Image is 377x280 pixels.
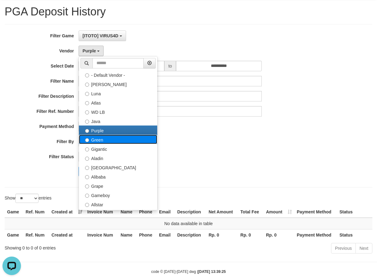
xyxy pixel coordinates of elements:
[79,153,157,163] label: Aladin
[5,206,23,218] th: Game
[85,138,89,142] input: Green
[79,209,157,218] label: Xtr
[175,206,206,218] th: Description
[79,98,157,107] label: Atlas
[85,101,89,105] input: Atlas
[23,206,49,218] th: Ref. Num
[2,2,21,21] button: Open LiveChat chat widget
[157,229,175,241] th: Email
[79,107,157,116] label: WD LB
[85,73,89,77] input: - Default Vendor -
[79,46,104,56] button: Purple
[79,190,157,200] label: Gameboy
[79,31,126,41] button: [ITOTO] VIRUS4D
[157,206,175,218] th: Email
[85,83,89,87] input: [PERSON_NAME]
[164,61,176,71] span: to
[85,166,89,170] input: [GEOGRAPHIC_DATA]
[79,144,157,153] label: Gigantic
[15,194,39,203] select: Showentries
[85,92,89,96] input: Luna
[85,110,89,114] input: WD LB
[83,48,96,53] span: Purple
[85,120,89,124] input: Java
[79,135,157,144] label: Green
[23,229,49,241] th: Ref. Num
[83,33,118,38] span: [ITOTO] VIRUS4D
[118,206,137,218] th: Name
[264,206,294,218] th: Amount: activate to sort column ascending
[79,181,157,190] label: Grape
[79,116,157,126] label: Java
[5,229,23,241] th: Game
[294,206,337,218] th: Payment Method
[85,203,89,207] input: Allstar
[85,206,118,218] th: Invoice Num
[85,194,89,198] input: Gameboy
[79,172,157,181] label: Alibaba
[264,229,294,241] th: Rp. 0
[49,229,85,241] th: Created at
[79,163,157,172] label: [GEOGRAPHIC_DATA]
[85,147,89,151] input: Gigantic
[79,126,157,135] label: Purple
[175,229,206,241] th: Description
[206,206,238,218] th: Net Amount
[85,175,89,179] input: Alibaba
[206,229,238,241] th: Rp. 0
[137,229,157,241] th: Phone
[137,206,157,218] th: Phone
[294,229,337,241] th: Payment Method
[337,229,372,241] th: Status
[5,218,372,229] td: No data available in table
[337,206,372,218] th: Status
[5,242,153,251] div: Showing 0 to 0 of 0 entries
[5,194,51,203] label: Show entries
[198,270,226,274] strong: [DATE] 13:39:25
[85,229,118,241] th: Invoice Num
[79,89,157,98] label: Luna
[238,206,264,218] th: Total Fee
[151,270,226,274] small: code © [DATE]-[DATE] dwg |
[85,129,89,133] input: Purple
[118,229,137,241] th: Name
[79,70,157,79] label: - Default Vendor -
[331,243,356,253] a: Previous
[49,206,85,218] th: Created at: activate to sort column ascending
[85,184,89,188] input: Grape
[79,79,157,89] label: [PERSON_NAME]
[355,243,372,253] a: Next
[5,6,372,18] h1: PGA Deposit History
[79,200,157,209] label: Allstar
[85,157,89,161] input: Aladin
[238,229,264,241] th: Rp. 0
